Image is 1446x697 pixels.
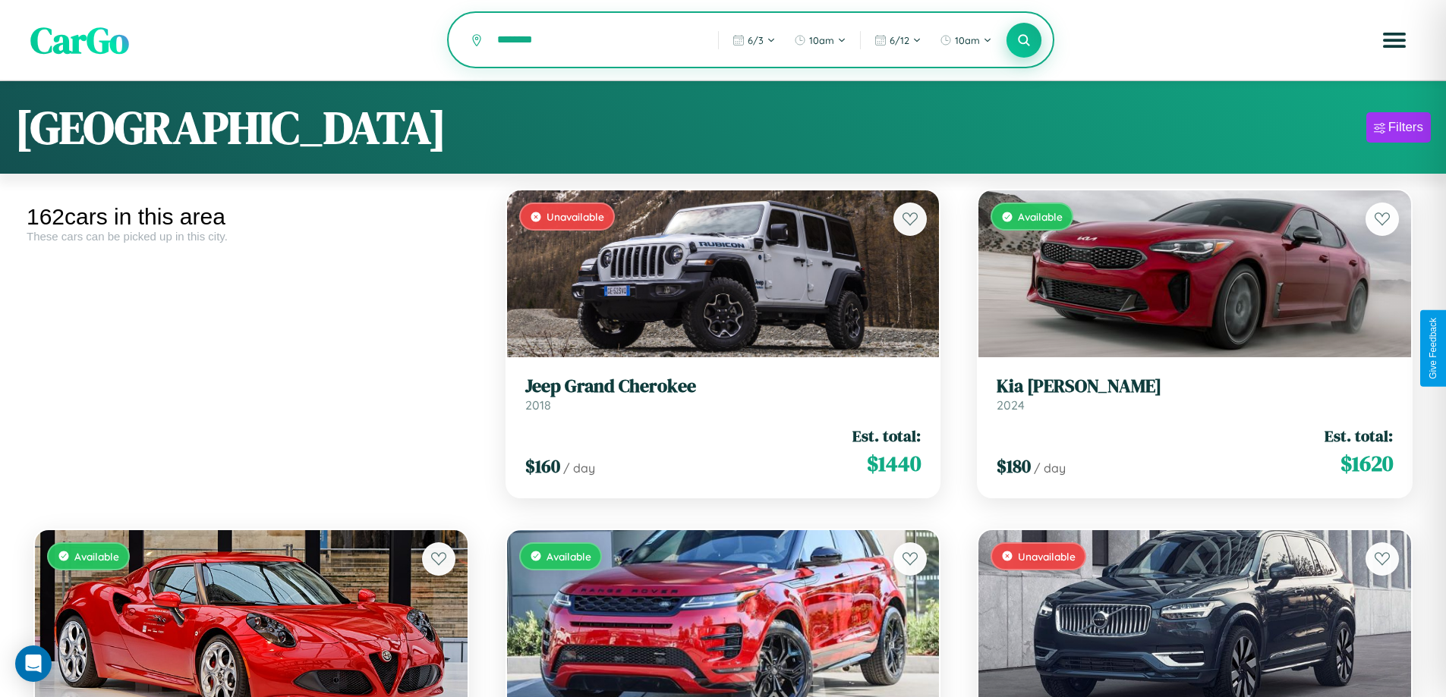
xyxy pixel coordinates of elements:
[27,204,476,230] div: 162 cars in this area
[852,425,921,447] span: Est. total:
[867,28,929,52] button: 6/12
[15,96,446,159] h1: [GEOGRAPHIC_DATA]
[547,550,591,563] span: Available
[997,375,1393,413] a: Kia [PERSON_NAME]2024
[27,230,476,243] div: These cars can be picked up in this city.
[786,28,854,52] button: 10am
[1018,210,1063,223] span: Available
[809,34,834,46] span: 10am
[1388,120,1423,135] div: Filters
[1034,460,1066,476] span: / day
[997,397,1025,413] span: 2024
[525,375,921,397] h3: Jeep Grand Cherokee
[74,550,119,563] span: Available
[997,454,1031,479] span: $ 180
[1340,448,1393,479] span: $ 1620
[997,375,1393,397] h3: Kia [PERSON_NAME]
[890,34,909,46] span: 6 / 12
[15,645,52,682] div: Open Intercom Messenger
[563,460,595,476] span: / day
[955,34,980,46] span: 10am
[525,454,560,479] span: $ 160
[932,28,1000,52] button: 10am
[725,28,783,52] button: 6/3
[748,34,764,46] span: 6 / 3
[867,448,921,479] span: $ 1440
[547,210,604,223] span: Unavailable
[1373,19,1416,61] button: Open menu
[525,397,551,413] span: 2018
[525,375,921,413] a: Jeep Grand Cherokee2018
[30,15,129,65] span: CarGo
[1325,425,1393,447] span: Est. total:
[1018,550,1076,563] span: Unavailable
[1428,318,1438,379] div: Give Feedback
[1366,112,1431,143] button: Filters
